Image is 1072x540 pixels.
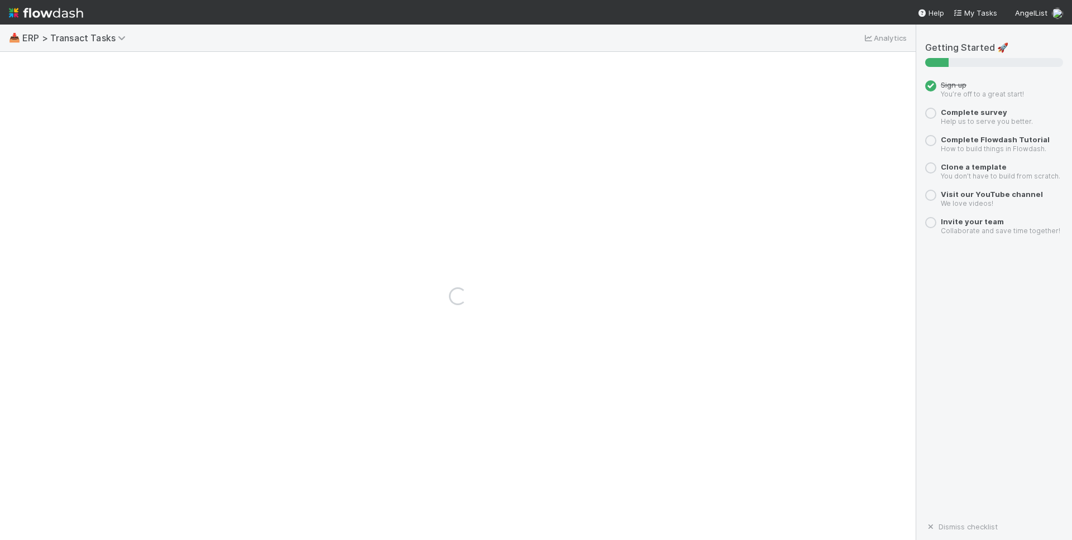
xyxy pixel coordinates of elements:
a: Analytics [863,31,907,45]
a: Invite your team [941,217,1004,226]
a: Visit our YouTube channel [941,190,1043,199]
span: AngelList [1015,8,1047,17]
a: My Tasks [953,7,997,18]
img: avatar_11833ecc-818b-4748-aee0-9d6cf8466369.png [1052,8,1063,19]
img: logo-inverted-e16ddd16eac7371096b0.svg [9,3,83,22]
small: Help us to serve you better. [941,117,1033,126]
span: My Tasks [953,8,997,17]
small: Collaborate and save time together! [941,226,1060,235]
small: You don’t have to build from scratch. [941,172,1060,180]
span: 📥 [9,33,20,42]
span: ERP > Transact Tasks [22,32,131,44]
h5: Getting Started 🚀 [925,42,1063,54]
a: Clone a template [941,162,1007,171]
a: Complete Flowdash Tutorial [941,135,1050,144]
small: How to build things in Flowdash. [941,144,1046,153]
small: We love videos! [941,199,993,208]
a: Dismiss checklist [925,522,998,531]
div: Help [917,7,944,18]
span: Sign up [941,80,966,89]
small: You’re off to a great start! [941,90,1024,98]
a: Complete survey [941,108,1007,117]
